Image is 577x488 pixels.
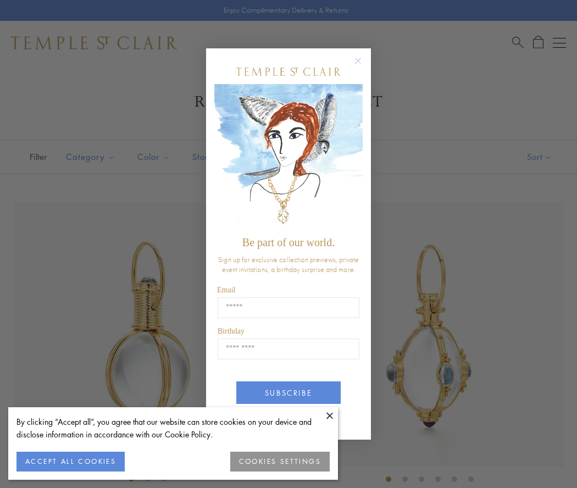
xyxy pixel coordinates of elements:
button: SUBSCRIBE [236,381,341,404]
div: By clicking “Accept all”, you agree that our website can store cookies on your device and disclos... [16,415,330,441]
input: Email [218,297,359,318]
span: Be part of our world. [242,236,335,248]
button: Close dialog [357,59,370,73]
img: c4a9eb12-d91a-4d4a-8ee0-386386f4f338.jpeg [214,84,363,231]
span: Sign up for exclusive collection previews, private event invitations, a birthday surprise and more. [218,254,359,274]
img: Temple St. Clair [236,68,341,76]
span: Birthday [218,327,245,335]
span: Email [217,286,235,294]
button: ACCEPT ALL COOKIES [16,452,125,472]
button: COOKIES SETTINGS [230,452,330,472]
